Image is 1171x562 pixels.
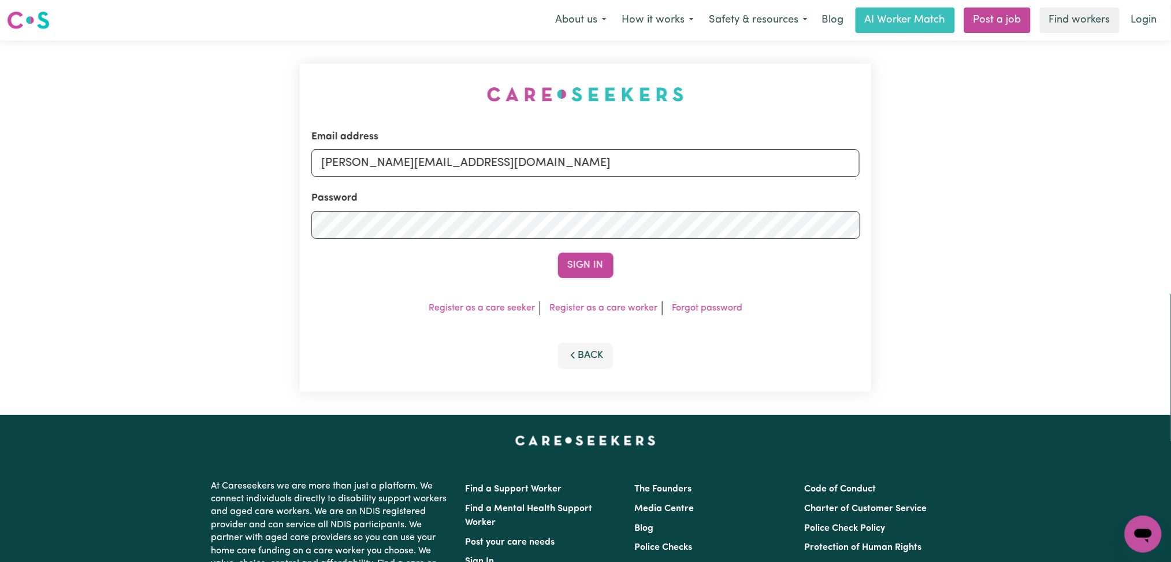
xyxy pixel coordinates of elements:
[1125,516,1162,553] iframe: Button to launch messaging window
[856,8,955,33] a: AI Worker Match
[635,485,692,494] a: The Founders
[815,8,851,33] a: Blog
[466,485,562,494] a: Find a Support Worker
[429,304,535,313] a: Register as a care seeker
[635,524,654,533] a: Blog
[672,304,742,313] a: Forgot password
[1040,8,1120,33] a: Find workers
[701,8,815,32] button: Safety & resources
[466,538,555,547] a: Post your care needs
[804,524,885,533] a: Police Check Policy
[515,436,656,445] a: Careseekers home page
[549,304,657,313] a: Register as a care worker
[614,8,701,32] button: How it works
[311,130,378,145] label: Email address
[466,504,593,527] a: Find a Mental Health Support Worker
[558,343,614,368] button: Back
[804,485,876,494] a: Code of Conduct
[635,504,694,513] a: Media Centre
[7,10,50,31] img: Careseekers logo
[548,8,614,32] button: About us
[804,543,921,552] a: Protection of Human Rights
[1124,8,1164,33] a: Login
[635,543,693,552] a: Police Checks
[7,7,50,34] a: Careseekers logo
[964,8,1031,33] a: Post a job
[804,504,927,513] a: Charter of Customer Service
[311,149,860,177] input: Email address
[311,191,358,206] label: Password
[558,253,614,278] button: Sign In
